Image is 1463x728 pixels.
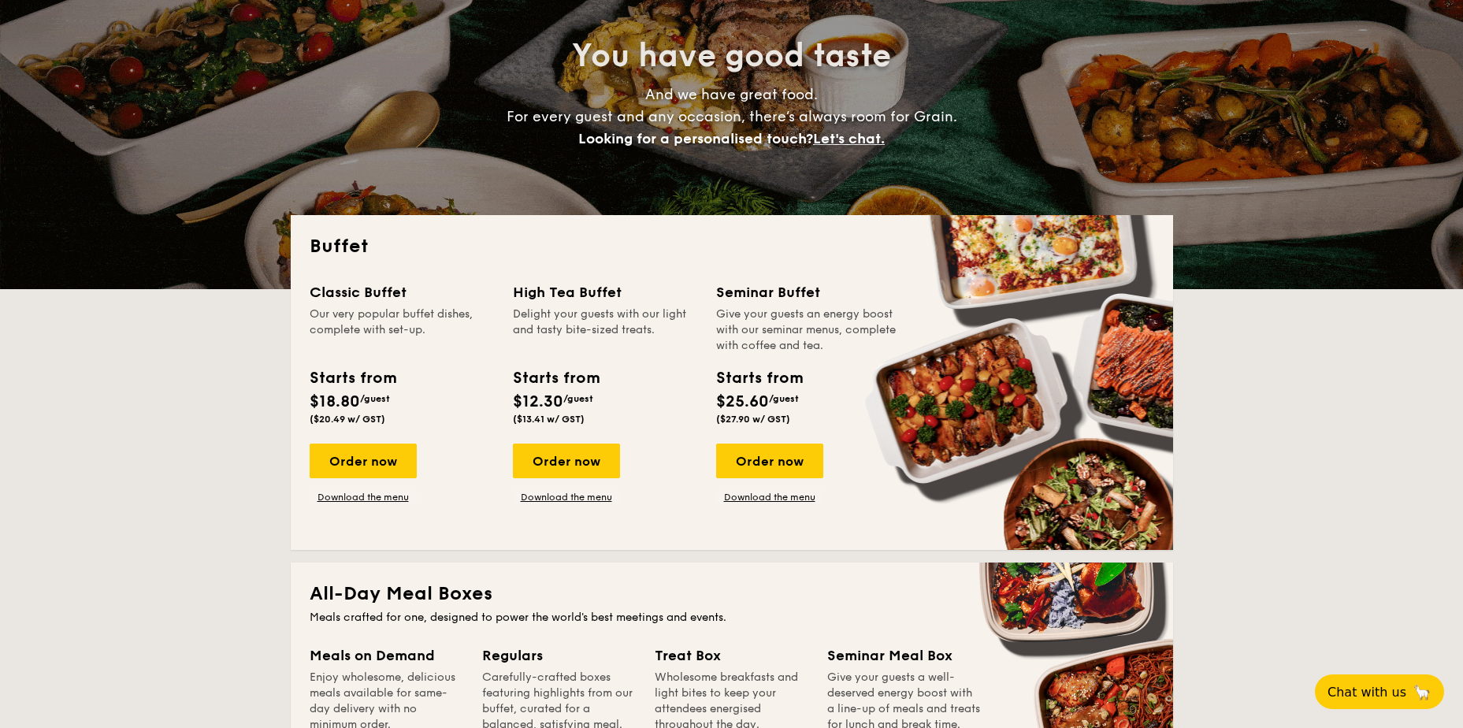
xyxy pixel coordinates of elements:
[310,610,1154,626] div: Meals crafted for one, designed to power the world's best meetings and events.
[1327,685,1406,700] span: Chat with us
[716,414,790,425] span: ($27.90 w/ GST)
[769,393,799,404] span: /guest
[1413,683,1431,701] span: 🦙
[513,444,620,478] div: Order now
[827,644,981,667] div: Seminar Meal Box
[1315,674,1444,709] button: Chat with us🦙
[716,444,823,478] div: Order now
[716,281,900,303] div: Seminar Buffet
[310,392,360,411] span: $18.80
[813,130,885,147] span: Let's chat.
[310,491,417,503] a: Download the menu
[655,644,808,667] div: Treat Box
[716,491,823,503] a: Download the menu
[310,281,494,303] div: Classic Buffet
[310,581,1154,607] h2: All-Day Meal Boxes
[310,444,417,478] div: Order now
[578,130,813,147] span: Looking for a personalised touch?
[513,281,697,303] div: High Tea Buffet
[507,86,957,147] span: And we have great food. For every guest and any occasion, there’s always room for Grain.
[513,366,599,390] div: Starts from
[716,366,802,390] div: Starts from
[572,37,891,75] span: You have good taste
[310,414,385,425] span: ($20.49 w/ GST)
[716,392,769,411] span: $25.60
[482,644,636,667] div: Regulars
[513,414,585,425] span: ($13.41 w/ GST)
[310,366,395,390] div: Starts from
[513,306,697,354] div: Delight your guests with our light and tasty bite-sized treats.
[513,491,620,503] a: Download the menu
[310,234,1154,259] h2: Buffet
[310,306,494,354] div: Our very popular buffet dishes, complete with set-up.
[563,393,593,404] span: /guest
[360,393,390,404] span: /guest
[716,306,900,354] div: Give your guests an energy boost with our seminar menus, complete with coffee and tea.
[513,392,563,411] span: $12.30
[310,644,463,667] div: Meals on Demand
